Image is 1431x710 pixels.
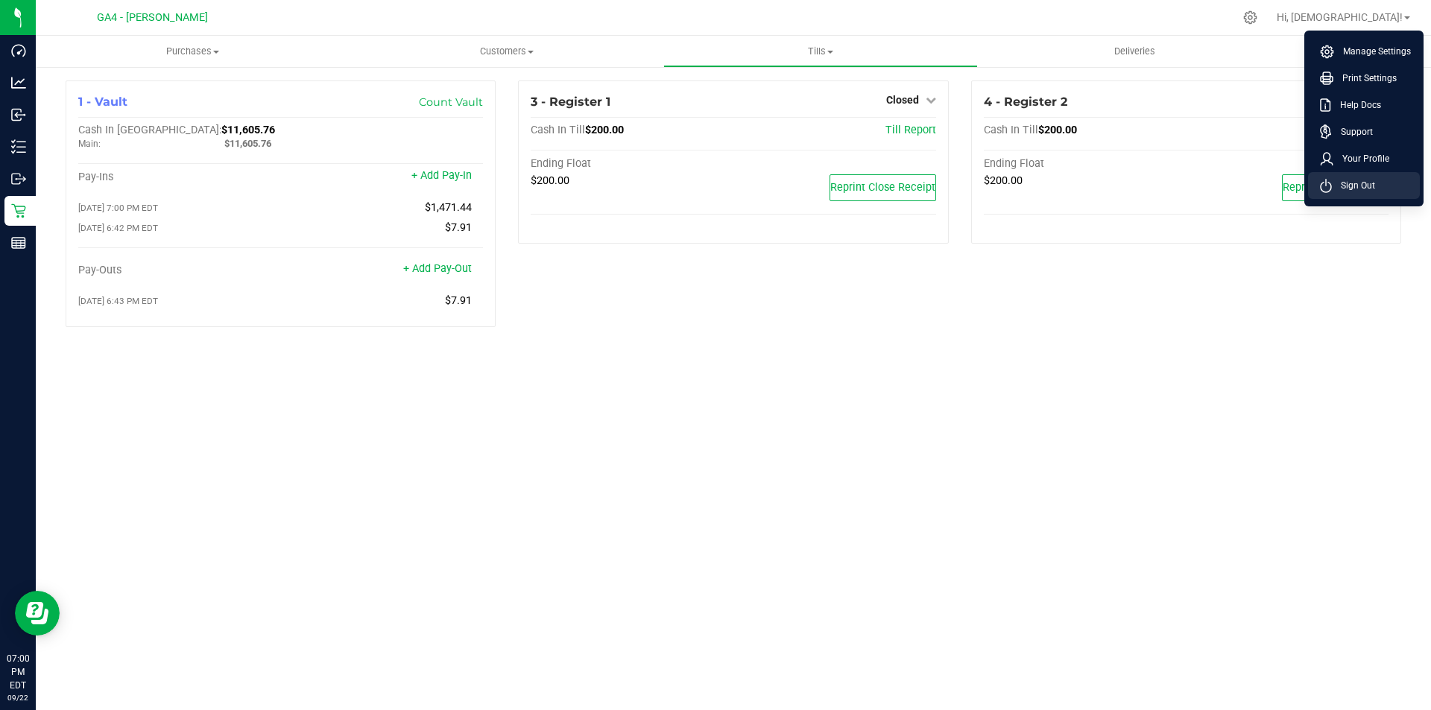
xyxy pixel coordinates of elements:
a: Till Report [885,124,936,136]
inline-svg: Dashboard [11,43,26,58]
span: Sign Out [1332,178,1375,193]
span: $200.00 [531,174,569,187]
button: Reprint Close Receipt [830,174,936,201]
a: Tills [663,36,977,67]
div: Ending Float [531,157,733,171]
span: Cash In [GEOGRAPHIC_DATA]: [78,124,221,136]
a: Support [1320,124,1414,139]
span: Reprint Close Receipt [830,181,935,194]
div: Pay-Ins [78,171,281,184]
span: Purchases [36,45,350,58]
span: Deliveries [1094,45,1175,58]
p: 09/22 [7,692,29,703]
span: $200.00 [585,124,624,136]
a: Customers [350,36,663,67]
span: Support [1332,124,1373,139]
span: Tills [664,45,976,58]
a: Count Vault [419,95,483,109]
inline-svg: Reports [11,235,26,250]
span: 3 - Register 1 [531,95,610,109]
span: Cash In Till [984,124,1038,136]
inline-svg: Inbound [11,107,26,122]
span: [DATE] 6:42 PM EDT [78,223,158,233]
span: Closed [886,94,919,106]
inline-svg: Analytics [11,75,26,90]
span: Print Settings [1333,71,1397,86]
li: Sign Out [1308,172,1420,199]
span: Reprint Close Receipt [1283,181,1388,194]
iframe: Resource center [15,591,60,635]
div: Ending Float [984,157,1187,171]
a: Help Docs [1320,98,1414,112]
span: Hi, [DEMOGRAPHIC_DATA]! [1277,11,1403,23]
span: GA4 - [PERSON_NAME] [97,11,208,24]
span: Customers [350,45,663,58]
inline-svg: Retail [11,203,26,218]
span: Help Docs [1331,98,1381,112]
a: + Add Pay-In [411,169,472,182]
div: Manage settings [1241,10,1260,25]
p: 07:00 PM EDT [7,652,29,692]
span: Manage Settings [1334,44,1411,59]
a: Purchases [36,36,350,67]
span: 1 - Vault [78,95,127,109]
button: Reprint Close Receipt [1282,174,1389,201]
a: + Add Pay-Out [403,262,472,275]
span: $200.00 [984,174,1023,187]
div: Pay-Outs [78,264,281,277]
span: 4 - Register 2 [984,95,1067,109]
span: Your Profile [1333,151,1389,166]
span: Cash In Till [531,124,585,136]
span: [DATE] 6:43 PM EDT [78,296,158,306]
span: [DATE] 7:00 PM EDT [78,203,158,213]
a: Deliveries [978,36,1292,67]
span: $11,605.76 [221,124,275,136]
span: $7.91 [445,294,472,307]
inline-svg: Inventory [11,139,26,154]
span: $200.00 [1038,124,1077,136]
span: $1,471.44 [425,201,472,214]
span: Main: [78,139,101,149]
inline-svg: Outbound [11,171,26,186]
span: $11,605.76 [224,138,271,149]
span: $7.91 [445,221,472,234]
